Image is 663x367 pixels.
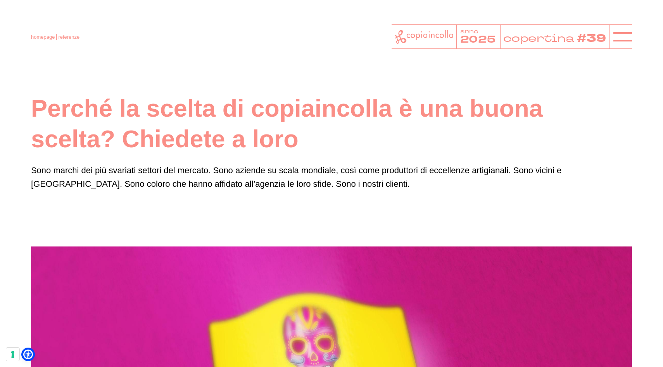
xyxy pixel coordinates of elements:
[23,350,33,359] a: Open Accessibility Menu
[503,31,575,45] tspan: copertina
[31,164,632,191] p: Sono marchi dei più svariati settori del mercato. Sono aziende su scala mondiale, così come produ...
[31,93,632,154] h1: Perché la scelta di copiaincolla è una buona scelta? Chiedete a loro
[31,34,55,40] a: homepage
[460,33,496,47] tspan: 2025
[58,34,79,40] span: referenze
[460,28,478,35] tspan: anno
[577,31,606,46] tspan: #39
[6,348,19,361] button: Le tue preferenze relative al consenso per le tecnologie di tracciamento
